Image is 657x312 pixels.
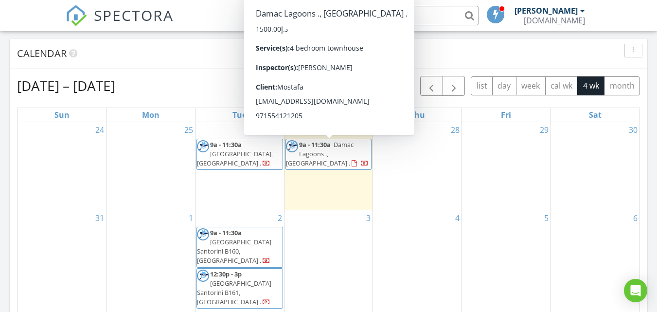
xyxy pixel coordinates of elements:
[94,5,174,25] span: SPECTORA
[538,122,550,138] a: Go to August 29, 2025
[195,122,284,210] td: Go to August 26, 2025
[462,122,551,210] td: Go to August 29, 2025
[197,270,209,282] img: iconblue.png
[197,228,271,265] a: 9a - 11:30a [GEOGRAPHIC_DATA] Santorini B160, [GEOGRAPHIC_DATA] .
[471,76,493,95] button: list
[66,13,174,34] a: SPECTORA
[408,108,427,122] a: Thursday
[93,122,106,138] a: Go to August 24, 2025
[196,139,283,170] a: 9a - 11:30a [GEOGRAPHIC_DATA], [GEOGRAPHIC_DATA] .
[286,140,298,152] img: iconblue.png
[577,76,604,95] button: 4 wk
[515,6,578,16] div: [PERSON_NAME]
[187,210,195,226] a: Go to September 1, 2025
[627,122,639,138] a: Go to August 30, 2025
[93,210,106,226] a: Go to August 31, 2025
[284,6,479,25] input: Search everything...
[53,108,71,122] a: Sunday
[231,108,249,122] a: Tuesday
[286,140,369,167] a: 9a - 11:30a Damac Lagoons ., [GEOGRAPHIC_DATA] .
[107,122,195,210] td: Go to August 25, 2025
[17,47,67,60] span: Calendar
[299,140,331,149] span: 9a - 11:30a
[631,210,639,226] a: Go to September 6, 2025
[196,268,283,309] a: 12:30p - 3p [GEOGRAPHIC_DATA] Santorini B161, [GEOGRAPHIC_DATA] .
[516,76,546,95] button: week
[196,227,283,268] a: 9a - 11:30a [GEOGRAPHIC_DATA] Santorini B160, [GEOGRAPHIC_DATA] .
[604,76,640,95] button: month
[286,140,354,167] span: Damac Lagoons ., [GEOGRAPHIC_DATA] .
[373,122,462,210] td: Go to August 28, 2025
[542,210,550,226] a: Go to September 5, 2025
[197,279,271,306] span: [GEOGRAPHIC_DATA] Santorini B161, [GEOGRAPHIC_DATA] .
[364,210,373,226] a: Go to September 3, 2025
[550,122,639,210] td: Go to August 30, 2025
[624,279,647,302] div: Open Intercom Messenger
[284,122,373,210] td: Go to August 27, 2025
[379,76,414,95] button: [DATE]
[285,139,372,170] a: 9a - 11:30a Damac Lagoons ., [GEOGRAPHIC_DATA] .
[182,122,195,138] a: Go to August 25, 2025
[197,270,271,307] a: 12:30p - 3p [GEOGRAPHIC_DATA] Santorini B161, [GEOGRAPHIC_DATA] .
[449,122,462,138] a: Go to August 28, 2025
[360,122,373,138] a: Go to August 27, 2025
[271,122,284,138] a: Go to August 26, 2025
[276,210,284,226] a: Go to September 2, 2025
[17,76,115,95] h2: [DATE] – [DATE]
[318,108,338,122] a: Wednesday
[197,228,209,240] img: iconblue.png
[587,108,604,122] a: Saturday
[197,238,271,265] span: [GEOGRAPHIC_DATA] Santorini B160, [GEOGRAPHIC_DATA] .
[18,122,107,210] td: Go to August 24, 2025
[66,5,87,26] img: The Best Home Inspection Software - Spectora
[210,140,242,149] span: 9a - 11:30a
[524,16,585,25] div: mypropertysnagging.com
[545,76,578,95] button: cal wk
[420,76,443,96] button: Previous
[210,228,242,237] span: 9a - 11:30a
[492,76,516,95] button: day
[443,76,465,96] button: Next
[210,270,242,278] span: 12:30p - 3p
[499,108,513,122] a: Friday
[197,140,273,167] a: 9a - 11:30a [GEOGRAPHIC_DATA], [GEOGRAPHIC_DATA] .
[140,108,161,122] a: Monday
[197,149,273,167] span: [GEOGRAPHIC_DATA], [GEOGRAPHIC_DATA] .
[453,210,462,226] a: Go to September 4, 2025
[197,140,209,152] img: iconblue.png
